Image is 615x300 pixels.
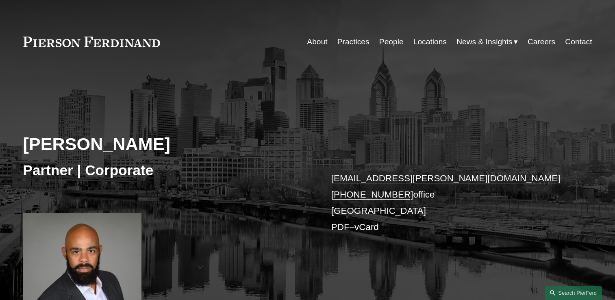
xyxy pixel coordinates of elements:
p: office [GEOGRAPHIC_DATA] – [331,170,568,236]
h3: Partner | Corporate [23,161,308,179]
a: [EMAIL_ADDRESS][PERSON_NAME][DOMAIN_NAME] [331,173,561,183]
h2: [PERSON_NAME] [23,133,308,154]
a: Careers [528,34,555,50]
span: News & Insights [456,35,513,49]
a: vCard [354,222,379,232]
a: Search this site [545,286,602,300]
a: PDF [331,222,350,232]
a: People [379,34,404,50]
a: [PHONE_NUMBER] [331,189,413,200]
a: folder dropdown [456,34,518,50]
a: Practices [337,34,369,50]
a: About [307,34,327,50]
a: Contact [565,34,592,50]
a: Locations [413,34,447,50]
